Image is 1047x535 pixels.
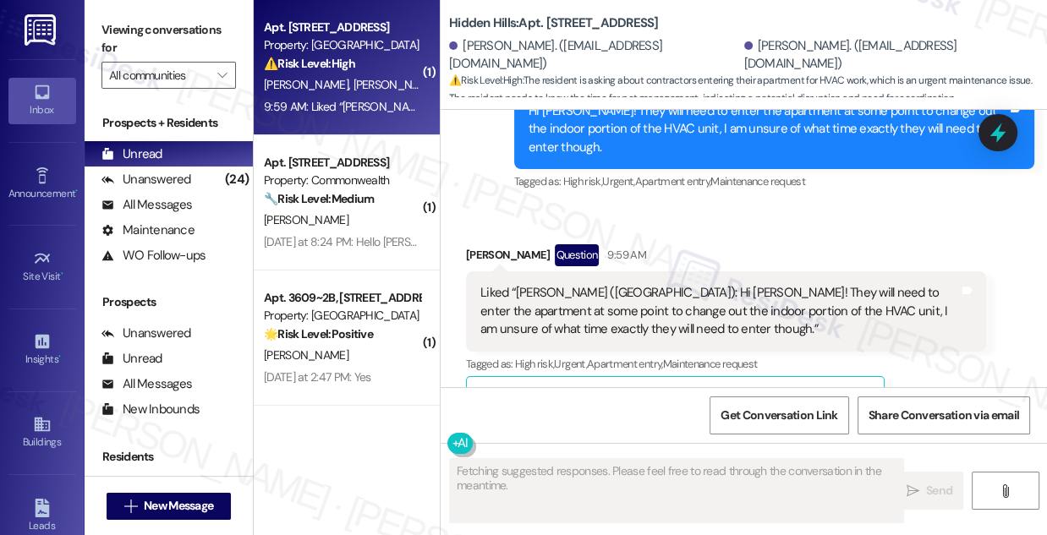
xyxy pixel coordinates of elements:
div: Property: Commonwealth [264,172,420,189]
div: Apt. 3609~2B, [STREET_ADDRESS] [264,289,420,307]
div: Liked “[PERSON_NAME] ([GEOGRAPHIC_DATA]): Hi [PERSON_NAME]! They will need to enter the apartment... [480,284,959,338]
i:  [907,484,919,498]
div: Tagged as: [514,169,1034,194]
div: Unanswered [101,171,191,188]
span: [PERSON_NAME] [264,347,348,363]
div: Property: [GEOGRAPHIC_DATA] [264,307,420,325]
div: Tagged as: [466,352,986,376]
div: Apt. [STREET_ADDRESS] [264,19,420,36]
strong: ⚠️ Risk Level: High [264,56,355,71]
span: Send [926,482,952,500]
div: Question [555,244,600,265]
span: Apartment entry , [635,174,711,188]
textarea: Fetching suggested responses. Please feel free to read through the conversation in the meantime. [450,459,903,522]
div: Unread [101,145,162,163]
a: Site Visit • [8,244,76,290]
button: Share Conversation via email [858,396,1030,434]
div: [PERSON_NAME]. ([EMAIL_ADDRESS][DOMAIN_NAME]) [744,37,1035,74]
b: Hidden Hills: Apt. [STREET_ADDRESS] [449,14,659,32]
a: Inbox [8,78,76,123]
div: Unread [101,350,162,368]
span: High risk , [563,174,603,188]
span: Get Conversation Link [721,407,837,424]
div: New Inbounds [101,401,200,418]
span: • [75,185,78,197]
img: ResiDesk Logo [25,14,59,46]
span: • [58,351,61,363]
i:  [999,484,1011,498]
span: [PERSON_NAME] [354,77,438,92]
span: • [61,268,63,280]
div: (24) [221,167,253,193]
span: : The resident is asking about contractors entering their apartment for HVAC work, which is an ur... [449,72,1047,108]
i:  [217,68,227,82]
label: Viewing conversations for [101,17,236,62]
a: Buildings [8,410,76,456]
div: WO Follow-ups [101,247,206,265]
span: [PERSON_NAME] [264,77,354,92]
div: Property: [GEOGRAPHIC_DATA] [264,36,420,54]
div: Prospects [85,293,253,311]
span: High risk , [515,357,555,371]
div: Residents [85,448,253,466]
span: [PERSON_NAME] [264,212,348,227]
span: Share Conversation via email [869,407,1019,424]
input: All communities [109,62,209,89]
div: 9:59 AM [603,246,645,264]
div: Apt. [STREET_ADDRESS] [264,154,420,172]
strong: ⚠️ Risk Level: High [449,74,522,87]
button: New Message [107,493,232,520]
i:  [124,500,137,513]
div: Prospects + Residents [85,114,253,132]
div: [DATE] at 2:47 PM: Yes [264,369,371,385]
strong: 🔧 Risk Level: Medium [264,191,374,206]
span: Urgent , [602,174,634,188]
button: Send [896,472,963,510]
div: All Messages [101,196,192,214]
div: [PERSON_NAME] [466,244,986,271]
span: Apartment entry , [587,357,663,371]
div: Maintenance [101,221,195,239]
span: New Message [144,497,213,515]
div: All Messages [101,375,192,393]
span: Maintenance request [662,357,757,371]
button: Get Conversation Link [710,396,848,434]
div: Hi [PERSON_NAME]! They will need to enter the apartment at some point to change out the indoor po... [529,102,1007,156]
span: Maintenance request [710,174,805,188]
a: Insights • [8,327,76,373]
div: [PERSON_NAME]. ([EMAIL_ADDRESS][DOMAIN_NAME]) [449,37,740,74]
span: Urgent , [554,357,586,371]
strong: 🌟 Risk Level: Positive [264,326,373,341]
div: Unanswered [101,325,191,342]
